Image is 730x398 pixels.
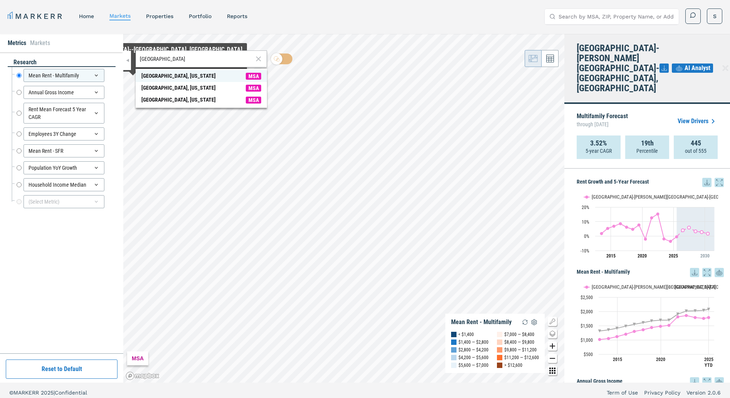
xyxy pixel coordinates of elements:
a: View Drivers [678,117,718,126]
path: Saturday, 14 Dec, 19:00, 1,752.27. Atlanta-Sandy Springs-Roswell, GA. [702,317,705,320]
path: Tuesday, 14 Dec, 19:00, 1,904.16. USA. [676,313,680,316]
span: Search Bar Suggestion Item: North Las Vegas, Nevada [136,94,267,106]
div: Household Income Median [23,178,104,191]
tspan: 2025 [669,253,678,259]
text: $2,000 [581,309,593,314]
button: Zoom in map button [548,341,557,351]
a: Version 2.0.6 [686,389,721,396]
p: 5-year CAGR [586,147,612,155]
path: Monday, 28 Jun, 20:00, 12.55. Atlanta-Sandy Springs-Roswell, GA. [650,216,653,219]
path: Saturday, 14 Dec, 19:00, 1,046.14. Atlanta-Sandy Springs-Roswell, GA. [607,337,610,340]
text: $500 [584,352,593,357]
path: Sunday, 28 Jun, 20:00, 4.01. Atlanta-Sandy Springs-Roswell, GA. [681,229,685,232]
button: S [707,8,722,24]
text: 0% [584,234,589,239]
path: Sunday, 14 Dec, 19:00, 1,407.44. USA. [616,327,619,330]
path: Thursday, 14 Dec, 19:00, 1,603.44. USA. [642,321,645,324]
a: markets [109,13,131,19]
a: Portfolio [189,13,211,19]
span: MSA [246,73,261,80]
span: through [DATE] [577,119,628,129]
div: Map Tooltip Content [23,46,242,69]
a: properties [146,13,173,19]
path: Wednesday, 14 Dec, 19:00, 1,546.19. USA. [633,323,636,326]
path: Saturday, 28 Jun, 20:00, -0.5. Atlanta-Sandy Springs-Roswell, GA. [675,235,678,238]
path: Saturday, 14 Dec, 19:00, 2,037.17. USA. [702,309,705,312]
path: Wednesday, 28 Jun, 20:00, -2. Atlanta-Sandy Springs-Roswell, GA. [663,237,666,241]
span: MSA [246,97,261,104]
div: research [8,58,116,67]
div: Nashville-Davidson--[GEOGRAPHIC_DATA]--[GEOGRAPHIC_DATA], [GEOGRAPHIC_DATA] [23,46,242,53]
a: home [79,13,94,19]
input: Search by MSA, ZIP, Property Name, or Address [559,9,674,24]
text: -10% [581,248,589,254]
li: Metrics [8,38,26,48]
div: $11,200 — $12,600 [504,354,539,361]
div: As of : [DATE] [23,53,242,59]
path: Friday, 14 Dec, 19:00, 1,665.71. USA. [650,319,653,323]
span: MARKERR [13,390,41,396]
span: S [713,12,717,20]
text: [GEOGRAPHIC_DATA] [675,284,716,290]
div: $2,800 — $4,200 [458,346,488,354]
path: Wednesday, 28 Jun, 20:00, 3.27. Atlanta-Sandy Springs-Roswell, GA. [694,230,697,233]
div: Employees 3Y Change [23,127,104,140]
path: Thursday, 28 Jun, 20:00, 4.65. Atlanta-Sandy Springs-Roswell, GA. [631,228,634,231]
strong: 3.52% [590,139,607,147]
div: (Select Metric) [23,195,104,208]
li: Markets [30,38,50,48]
div: < $1,400 [458,331,474,338]
span: AI Analyst [685,64,710,73]
div: [GEOGRAPHIC_DATA], [US_STATE] [141,96,216,104]
div: > $12,600 [504,361,522,369]
strong: 19th [641,139,654,147]
path: Monday, 14 Dec, 19:00, 1,481.21. USA. [624,324,628,328]
svg: Interactive chart [577,277,718,373]
path: Wednesday, 28 Jun, 20:00, 6.13. Atlanta-Sandy Springs-Roswell, GA. [625,226,628,229]
h5: Mean Rent - Multifamily [577,268,724,277]
path: Tuesday, 28 Jun, 20:00, 8.54. Atlanta-Sandy Springs-Roswell, GA. [619,222,622,225]
img: Reload Legend [520,318,530,327]
path: Thursday, 14 Dec, 19:00, 1,354.54. Atlanta-Sandy Springs-Roswell, GA. [642,328,645,331]
div: Rent Mean Forecast 5 Year CAGR [23,103,104,124]
div: $7,000 — $8,400 [504,331,534,338]
g: Atlanta-Sandy Springs-Roswell, GA, line 2 of 2 with 5 data points. [681,226,710,235]
h5: Annual Gross Income [577,377,724,386]
div: Rent Growth and 5-Year Forecast. Highcharts interactive chart. [577,187,724,264]
text: $1,000 [581,338,593,343]
text: $1,500 [581,323,593,329]
text: 10% [582,219,589,225]
div: MSA [127,351,148,365]
button: Change style map button [548,329,557,338]
path: Wednesday, 14 Dec, 19:00, 2,011.85. USA. [685,309,688,313]
button: Show Atlanta-Sandy Springs-Roswell, GA [584,194,659,200]
text: 20% [582,205,589,210]
a: Mapbox logo [126,371,159,380]
svg: Interactive chart [577,187,718,264]
path: Saturday, 28 Jun, 20:00, 5.27. Atlanta-Sandy Springs-Roswell, GA. [606,227,609,230]
path: Monday, 14 Jul, 20:00, 1,783.92. Atlanta-Sandy Springs-Roswell, GA. [707,316,710,319]
span: MSA [246,85,261,92]
p: Percentile [636,147,658,155]
div: Mean Rent - Multifamily [23,69,104,82]
p: out of 555 [685,147,707,155]
a: Privacy Policy [644,389,680,396]
path: Monday, 14 Dec, 19:00, 1,690.98. USA. [668,319,671,322]
strong: 445 [691,139,701,147]
span: Search Bar Suggestion Item: Las Vegas, New Mexico [136,82,267,94]
p: Multifamily Forecast [577,113,628,129]
button: Reset to Default [6,360,117,379]
path: Sunday, 28 Jun, 20:00, -2.11. Atlanta-Sandy Springs-Roswell, GA. [644,237,647,241]
path: Saturday, 14 Dec, 19:00, 1,351.81. USA. [607,328,610,331]
path: Monday, 14 Dec, 19:00, 1,200.27. Atlanta-Sandy Springs-Roswell, GA. [624,333,628,336]
span: © [9,390,13,396]
text: 2025 YTD [704,357,713,368]
a: reports [227,13,247,19]
canvas: Map [123,34,564,383]
path: Saturday, 14 Dec, 19:00, 1,691.12. USA. [659,319,662,322]
text: 2020 [656,357,665,362]
path: Monday, 14 Jul, 20:00, 2,075.34. USA. [707,308,710,311]
path: Friday, 28 Jun, 20:00, 7.67. Atlanta-Sandy Springs-Roswell, GA. [638,223,641,226]
input: Search by MSA or ZIP Code [140,55,253,63]
path: Monday, 28 Jun, 20:00, 5.89. Atlanta-Sandy Springs-Roswell, GA. [688,226,691,229]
